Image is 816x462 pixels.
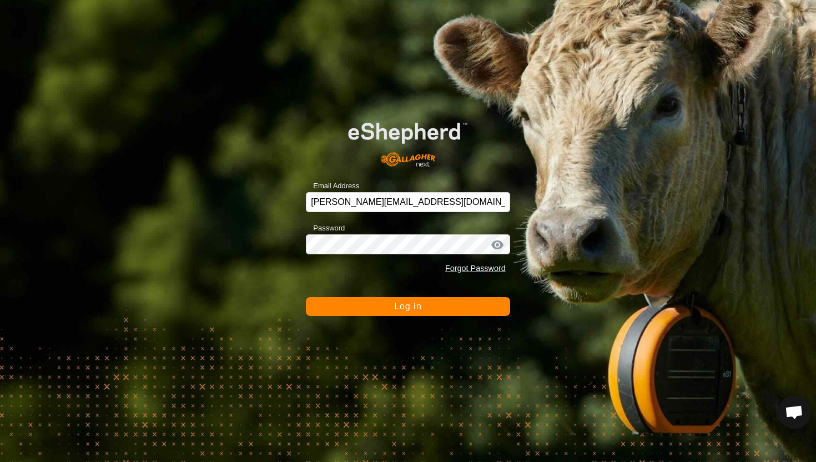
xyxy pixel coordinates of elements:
img: E-shepherd Logo [326,106,490,175]
a: Forgot Password [445,264,506,273]
div: Open chat [778,395,811,429]
label: Email Address [306,180,359,192]
label: Password [306,223,345,234]
input: Email Address [306,192,510,212]
button: Log In [306,297,510,316]
span: Log In [394,302,421,311]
